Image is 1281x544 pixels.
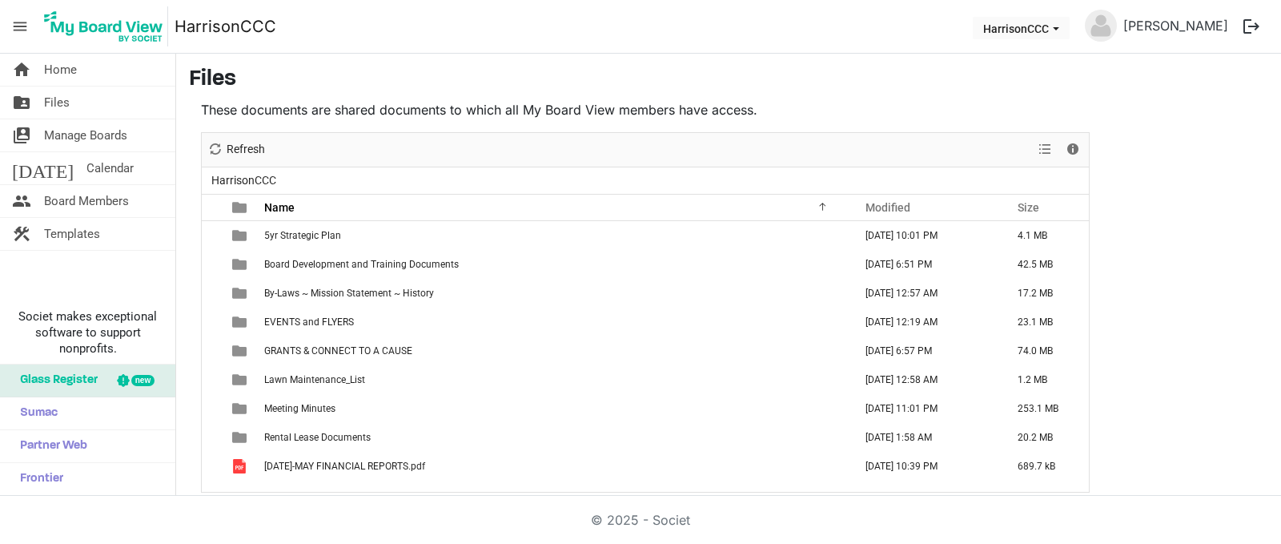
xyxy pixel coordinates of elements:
td: Meeting Minutes is template cell column header Name [259,394,849,423]
td: checkbox [202,250,223,279]
a: [PERSON_NAME] [1117,10,1235,42]
span: Name [264,201,295,214]
td: September 07, 2025 6:51 PM column header Modified [849,250,1001,279]
span: Files [44,87,70,119]
span: Board Members [44,185,129,217]
td: 42.5 MB is template cell column header Size [1001,250,1089,279]
td: 253.1 MB is template cell column header Size [1001,394,1089,423]
span: 5yr Strategic Plan [264,230,341,241]
td: GRANTS & CONNECT TO A CAUSE is template cell column header Name [259,336,849,365]
td: September 10, 2025 12:19 AM column header Modified [849,308,1001,336]
td: checkbox [202,423,223,452]
td: May 27, 2025 12:58 AM column header Modified [849,365,1001,394]
td: is template cell column header type [223,365,259,394]
span: construction [12,218,31,250]
span: Modified [865,201,910,214]
td: checkbox [202,365,223,394]
div: View [1032,133,1059,167]
span: Refresh [225,139,267,159]
span: Frontier [12,463,63,495]
span: Calendar [86,152,134,184]
img: no-profile-picture.svg [1085,10,1117,42]
div: Refresh [202,133,271,167]
span: Sumac [12,397,58,429]
td: 74.0 MB is template cell column header Size [1001,336,1089,365]
td: is template cell column header type [223,394,259,423]
td: June 02, 2025 10:01 PM column header Modified [849,221,1001,250]
span: GRANTS & CONNECT TO A CAUSE [264,345,412,357]
td: 23.1 MB is template cell column header Size [1001,308,1089,336]
td: is template cell column header type [223,221,259,250]
td: 1.2 MB is template cell column header Size [1001,365,1089,394]
td: 20.2 MB is template cell column header Size [1001,423,1089,452]
button: Refresh [205,139,268,159]
td: checkbox [202,452,223,481]
span: EVENTS and FLYERS [264,316,354,328]
span: Size [1018,201,1039,214]
span: home [12,54,31,86]
td: is template cell column header type [223,336,259,365]
td: is template cell column header type [223,423,259,452]
span: switch_account [12,119,31,151]
span: Glass Register [12,365,98,397]
td: 5yr Strategic Plan is template cell column header Name [259,221,849,250]
span: [DATE]-MAY FINANCIAL REPORTS.pdf [264,461,425,472]
td: checkbox [202,308,223,336]
span: Lawn Maintenance_List [264,374,365,385]
td: checkbox [202,394,223,423]
button: Details [1062,139,1084,159]
span: HarrisonCCC [208,171,279,191]
button: logout [1235,10,1268,43]
td: By-Laws ~ Mission Statement ~ History is template cell column header Name [259,279,849,308]
a: My Board View Logo [39,6,175,46]
td: 4.1 MB is template cell column header Size [1001,221,1089,250]
td: is template cell column header type [223,308,259,336]
td: July 17, 2025 1:58 AM column header Modified [849,423,1001,452]
td: September 07, 2025 6:57 PM column header Modified [849,336,1001,365]
a: © 2025 - Societ [591,512,690,528]
button: View dropdownbutton [1035,139,1054,159]
td: EVENTS and FLYERS is template cell column header Name [259,308,849,336]
div: Details [1059,133,1086,167]
span: people [12,185,31,217]
span: Meeting Minutes [264,403,335,414]
td: 689.7 kB is template cell column header Size [1001,452,1089,481]
td: July 08, 2025 10:39 PM column header Modified [849,452,1001,481]
span: Board Development and Training Documents [264,259,459,270]
span: Rental Lease Documents [264,432,371,443]
div: new [131,375,155,386]
td: checkbox [202,336,223,365]
td: checkbox [202,221,223,250]
td: Lawn Maintenance_List is template cell column header Name [259,365,849,394]
td: is template cell column header type [223,250,259,279]
p: These documents are shared documents to which all My Board View members have access. [201,100,1090,119]
td: September 07, 2025 11:01 PM column header Modified [849,394,1001,423]
span: Societ makes exceptional software to support nonprofits. [7,308,168,357]
td: May 27, 2025 12:57 AM column header Modified [849,279,1001,308]
span: Templates [44,218,100,250]
span: Home [44,54,77,86]
span: Partner Web [12,430,87,462]
td: Board Development and Training Documents is template cell column header Name [259,250,849,279]
td: is template cell column header type [223,279,259,308]
span: menu [5,11,35,42]
td: 2025 JAN-MAY FINANCIAL REPORTS.pdf is template cell column header Name [259,452,849,481]
td: checkbox [202,279,223,308]
td: 17.2 MB is template cell column header Size [1001,279,1089,308]
h3: Files [189,66,1268,94]
td: Rental Lease Documents is template cell column header Name [259,423,849,452]
span: Manage Boards [44,119,127,151]
span: [DATE] [12,152,74,184]
span: folder_shared [12,87,31,119]
img: My Board View Logo [39,6,168,46]
span: By-Laws ~ Mission Statement ~ History [264,288,434,299]
a: HarrisonCCC [175,10,276,42]
button: HarrisonCCC dropdownbutton [973,17,1070,39]
td: is template cell column header type [223,452,259,481]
